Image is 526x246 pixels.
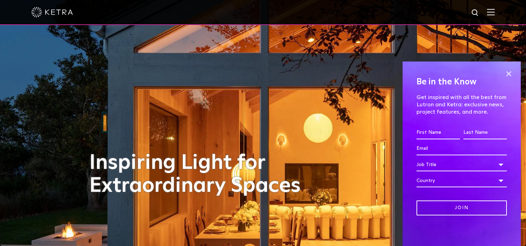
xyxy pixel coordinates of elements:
[416,75,507,89] h4: Be in the Know
[471,9,480,17] img: search icon
[31,7,73,17] img: ketra-logo-2019-white
[416,158,507,171] div: Job Title
[416,126,460,139] input: First Name
[416,94,507,115] p: Get inspired with all the best from Lutron and Ketra: exclusive news, project features, and more.
[416,174,507,187] div: Country
[416,200,507,215] input: Join
[487,9,495,15] img: Hamburger%20Nav.svg
[463,126,507,139] input: Last Name
[89,151,315,197] h1: Inspiring Light for Extraordinary Spaces
[416,142,507,155] input: Email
